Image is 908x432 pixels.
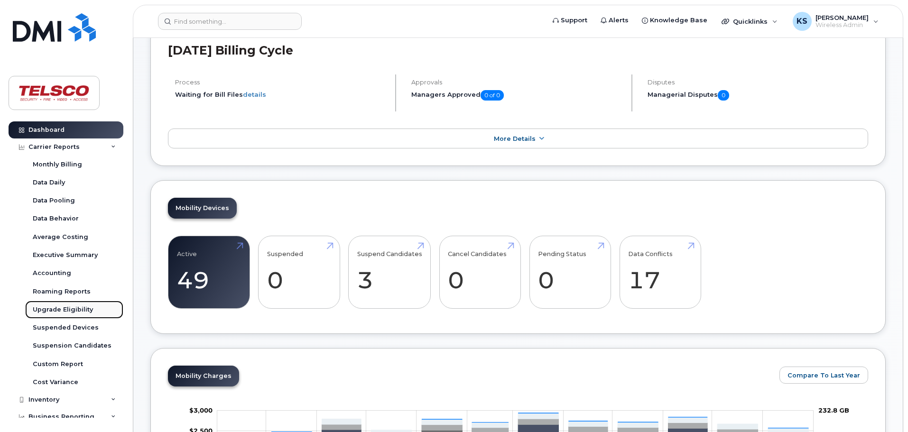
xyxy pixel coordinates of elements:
[650,16,707,25] span: Knowledge Base
[448,241,512,303] a: Cancel Candidates 0
[648,79,868,86] h4: Disputes
[609,16,629,25] span: Alerts
[797,16,807,27] span: KS
[635,11,714,30] a: Knowledge Base
[594,11,635,30] a: Alerts
[538,241,602,303] a: Pending Status 0
[718,90,729,101] span: 0
[733,18,768,25] span: Quicklinks
[561,16,587,25] span: Support
[177,241,241,303] a: Active 49
[189,406,213,414] tspan: $3,000
[267,241,331,303] a: Suspended 0
[815,14,869,21] span: [PERSON_NAME]
[168,366,239,386] a: Mobility Charges
[411,90,623,101] h5: Managers Approved
[494,135,536,142] span: More Details
[546,11,594,30] a: Support
[779,367,868,384] button: Compare To Last Year
[715,12,784,31] div: Quicklinks
[189,406,213,414] g: $0
[815,21,869,29] span: Wireless Admin
[648,90,868,101] h5: Managerial Disputes
[168,198,237,219] a: Mobility Devices
[175,90,387,99] li: Waiting for Bill Files
[786,12,885,31] div: Kurt Shelley
[357,241,422,303] a: Suspend Candidates 3
[175,79,387,86] h4: Process
[168,43,868,57] h2: [DATE] Billing Cycle
[818,406,849,414] tspan: 232.8 GB
[158,13,302,30] input: Find something...
[788,371,860,380] span: Compare To Last Year
[481,90,504,101] span: 0 of 0
[628,241,692,303] a: Data Conflicts 17
[243,91,266,98] a: details
[411,79,623,86] h4: Approvals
